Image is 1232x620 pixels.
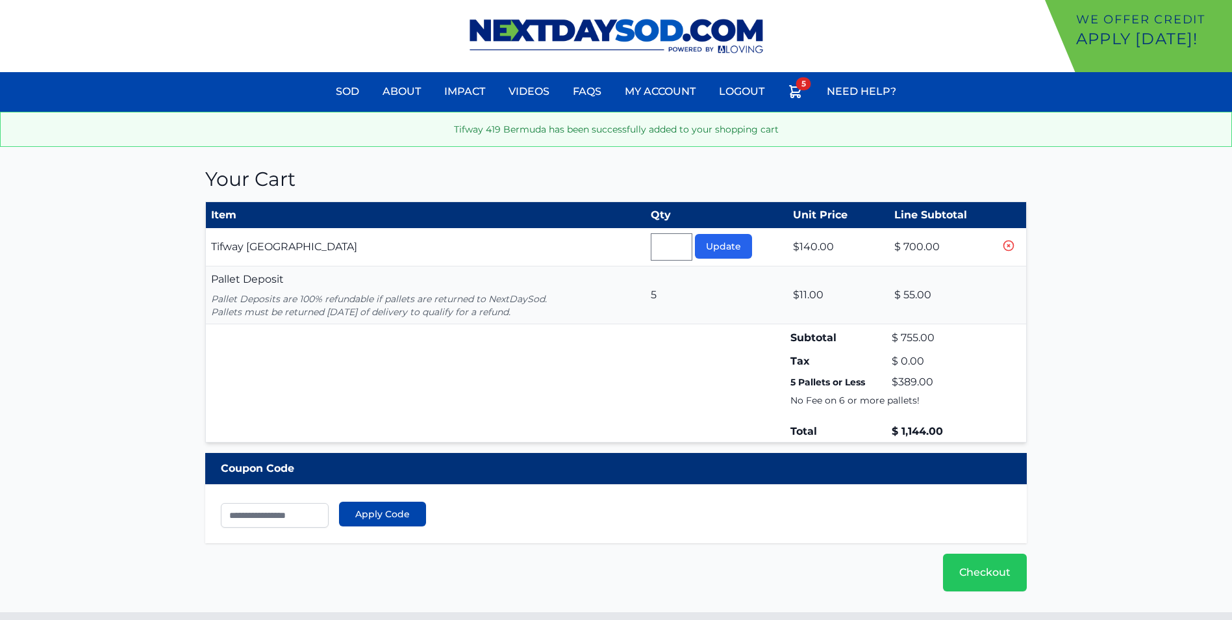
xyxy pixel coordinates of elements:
a: FAQs [565,76,609,107]
a: Logout [711,76,772,107]
button: Update [695,234,752,259]
td: $ 0.00 [889,351,995,372]
button: Apply Code [339,502,426,526]
td: $11.00 [788,266,889,324]
p: Pallet Deposits are 100% refundable if pallets are returned to NextDaySod. Pallets must be return... [211,292,640,318]
td: Tifway [GEOGRAPHIC_DATA] [206,228,646,266]
td: $ 700.00 [889,228,995,266]
h1: Your Cart [205,168,1027,191]
td: 5 [646,266,787,324]
td: $ 755.00 [889,324,995,352]
a: Videos [501,76,557,107]
td: $ 55.00 [889,266,995,324]
div: Coupon Code [205,453,1027,484]
a: My Account [617,76,703,107]
th: Line Subtotal [889,202,995,229]
td: Total [788,421,889,443]
th: Item [206,202,646,229]
th: Unit Price [788,202,889,229]
th: Qty [646,202,787,229]
td: Pallet Deposit [206,266,646,324]
td: $ 1,144.00 [889,421,995,443]
p: No Fee on 6 or more pallets! [790,394,992,407]
a: 5 [780,76,811,112]
a: Checkout [943,554,1027,591]
span: Apply Code [355,508,410,521]
p: We offer Credit [1076,10,1227,29]
a: About [375,76,429,107]
a: Need Help? [819,76,904,107]
td: $389.00 [889,372,995,393]
a: Impact [436,76,493,107]
td: 5 Pallets or Less [788,372,889,393]
td: Subtotal [788,324,889,352]
td: Tax [788,351,889,372]
span: 5 [796,77,811,90]
p: Tifway 419 Bermuda has been successfully added to your shopping cart [11,123,1221,136]
a: Sod [328,76,367,107]
td: $140.00 [788,228,889,266]
p: Apply [DATE]! [1076,29,1227,49]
